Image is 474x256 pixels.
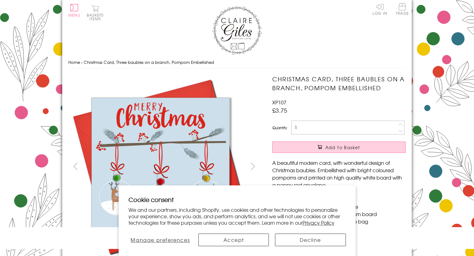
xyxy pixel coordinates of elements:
span: £3.75 [272,106,287,114]
span: Trade [396,3,409,15]
a: Privacy Policy [303,219,334,226]
span: Add to Basket [325,144,360,150]
span: Christmas Card, Three baubles on a branch, Pompom Embellished [84,59,214,65]
h1: Christmas Card, Three baubles on a branch, Pompom Embellished [272,75,406,92]
span: Manage preferences [131,236,190,243]
span: 0 items [90,12,104,21]
button: Accept [198,234,269,246]
p: A beautiful modern card, with wonderful design of Christmas baubles. Embellished with bright colo... [272,159,406,188]
img: Claire Giles Greetings Cards [212,6,262,55]
button: Basket0 items [87,5,104,21]
a: Home [68,59,80,65]
label: Quantity [272,125,287,130]
button: next [246,159,260,173]
button: prev [68,159,82,173]
button: Manage preferences [128,234,193,246]
span: › [81,59,82,65]
a: Log In [373,3,387,15]
span: Menu [68,12,80,18]
button: Decline [275,234,346,246]
h2: Cookie consent [128,195,346,204]
button: Menu [68,4,80,17]
a: Trade [396,3,409,16]
p: We and our partners, including Shopify, use cookies and other technologies to personalize your ex... [128,207,346,226]
nav: breadcrumbs [68,56,406,69]
span: XP107 [272,99,286,106]
button: Add to Basket [272,142,406,153]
